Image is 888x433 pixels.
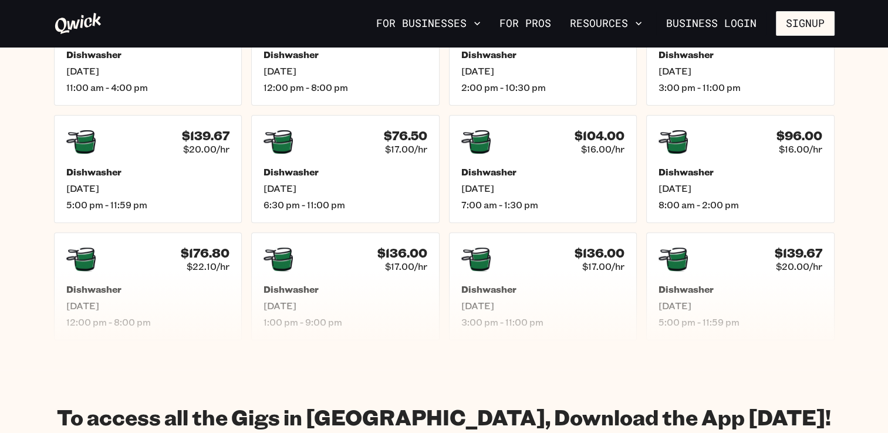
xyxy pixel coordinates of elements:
[495,13,556,33] a: For Pros
[66,199,230,211] span: 5:00 pm - 11:59 pm
[54,115,242,223] a: $139.67$20.00/hrDishwasher[DATE]5:00 pm - 11:59 pm
[181,246,229,261] h4: $176.80
[54,232,242,340] a: $176.80$22.10/hrDishwasher[DATE]12:00 pm - 8:00 pm
[264,65,427,77] span: [DATE]
[646,232,835,340] a: $139.67$20.00/hrDishwasher[DATE]5:00 pm - 11:59 pm
[264,300,427,312] span: [DATE]
[385,143,427,155] span: $17.00/hr
[187,261,229,272] span: $22.10/hr
[66,166,230,178] h5: Dishwasher
[251,232,440,340] a: $136.00$17.00/hrDishwasher[DATE]1:00 pm - 9:00 pm
[461,49,625,60] h5: Dishwasher
[461,65,625,77] span: [DATE]
[449,232,637,340] a: $136.00$17.00/hrDishwasher[DATE]3:00 pm - 11:00 pm
[776,128,822,143] h4: $96.00
[575,128,624,143] h4: $104.00
[384,128,427,143] h4: $76.50
[385,261,427,272] span: $17.00/hr
[779,143,822,155] span: $16.00/hr
[66,316,230,328] span: 12:00 pm - 8:00 pm
[776,11,835,36] button: Signup
[264,182,427,194] span: [DATE]
[659,82,822,93] span: 3:00 pm - 11:00 pm
[372,13,485,33] button: For Businesses
[776,261,822,272] span: $20.00/hr
[66,300,230,312] span: [DATE]
[659,166,822,178] h5: Dishwasher
[183,143,229,155] span: $20.00/hr
[659,49,822,60] h5: Dishwasher
[659,199,822,211] span: 8:00 am - 2:00 pm
[264,82,427,93] span: 12:00 pm - 8:00 pm
[659,283,822,295] h5: Dishwasher
[264,49,427,60] h5: Dishwasher
[264,199,427,211] span: 6:30 pm - 11:00 pm
[182,128,229,143] h4: $139.67
[775,246,822,261] h4: $139.67
[461,316,625,328] span: 3:00 pm - 11:00 pm
[656,11,767,36] a: Business Login
[582,261,624,272] span: $17.00/hr
[264,283,427,295] h5: Dishwasher
[264,316,427,328] span: 1:00 pm - 9:00 pm
[581,143,624,155] span: $16.00/hr
[264,166,427,178] h5: Dishwasher
[66,65,230,77] span: [DATE]
[461,166,625,178] h5: Dishwasher
[66,49,230,60] h5: Dishwasher
[461,300,625,312] span: [DATE]
[659,65,822,77] span: [DATE]
[659,300,822,312] span: [DATE]
[646,115,835,223] a: $96.00$16.00/hrDishwasher[DATE]8:00 am - 2:00 pm
[659,182,822,194] span: [DATE]
[659,316,822,328] span: 5:00 pm - 11:59 pm
[66,82,230,93] span: 11:00 am - 4:00 pm
[575,246,624,261] h4: $136.00
[461,82,625,93] span: 2:00 pm - 10:30 pm
[66,182,230,194] span: [DATE]
[66,283,230,295] h5: Dishwasher
[461,199,625,211] span: 7:00 am - 1:30 pm
[449,115,637,223] a: $104.00$16.00/hrDishwasher[DATE]7:00 am - 1:30 pm
[57,404,831,430] h1: To access all the Gigs in [GEOGRAPHIC_DATA], Download the App [DATE]!
[377,246,427,261] h4: $136.00
[251,115,440,223] a: $76.50$17.00/hrDishwasher[DATE]6:30 pm - 11:00 pm
[565,13,647,33] button: Resources
[461,283,625,295] h5: Dishwasher
[461,182,625,194] span: [DATE]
